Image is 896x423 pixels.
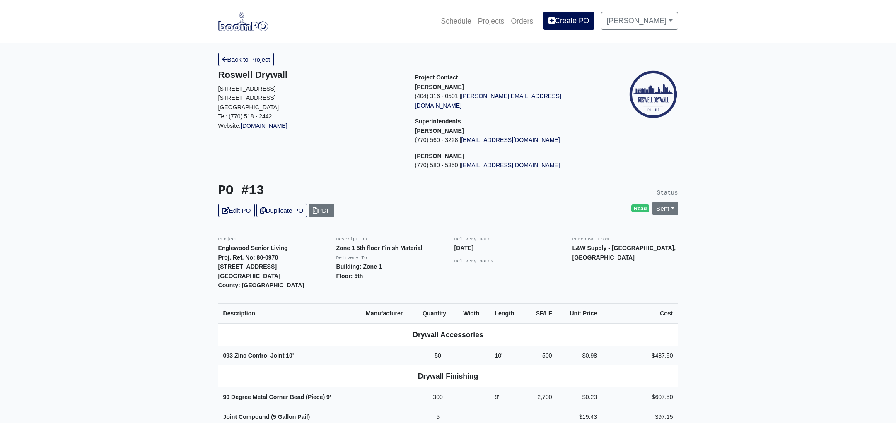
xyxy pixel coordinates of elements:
[495,352,502,359] span: 10'
[572,243,678,262] p: L&W Supply - [GEOGRAPHIC_DATA], [GEOGRAPHIC_DATA]
[415,91,599,110] p: (404) 316 - 0501 |
[218,245,288,251] strong: Englewood Senior Living
[415,93,561,109] a: [PERSON_NAME][EMAIL_ADDRESS][DOMAIN_NAME]
[218,70,403,130] div: Website:
[218,263,277,270] strong: [STREET_ADDRESS]
[657,190,678,196] small: Status
[218,112,403,121] p: Tel: (770) 518 - 2442
[418,387,458,407] td: 300
[437,12,474,30] a: Schedule
[415,84,464,90] strong: [PERSON_NAME]
[572,237,609,242] small: Purchase From
[218,273,280,279] strong: [GEOGRAPHIC_DATA]
[218,70,403,80] h5: Roswell Drywall
[415,118,461,125] span: Superintendents
[241,123,287,129] a: [DOMAIN_NAME]
[631,204,649,213] span: Read
[218,12,268,31] img: boomPO
[218,237,238,242] small: Project
[490,303,525,323] th: Length
[218,103,403,112] p: [GEOGRAPHIC_DATA]
[415,153,464,159] strong: [PERSON_NAME]
[336,245,423,251] strong: Zone 1 5th floor Finish Material
[461,162,560,168] a: [EMAIL_ADDRESS][DOMAIN_NAME]
[557,346,602,365] td: $0.98
[454,245,474,251] strong: [DATE]
[461,137,560,143] a: [EMAIL_ADDRESS][DOMAIN_NAME]
[557,303,602,323] th: Unit Price
[418,372,478,380] b: Drywall Finishing
[418,303,458,323] th: Quantity
[602,387,678,407] td: $607.50
[218,303,361,323] th: Description
[507,12,536,30] a: Orders
[413,331,483,339] b: Drywall Accessories
[218,53,274,66] a: Back to Project
[256,204,307,217] a: Duplicate PO
[525,387,557,407] td: 2,700
[218,84,403,94] p: [STREET_ADDRESS]
[361,303,418,323] th: Manufacturer
[652,202,678,215] a: Sent
[525,346,557,365] td: 500
[336,263,382,270] strong: Building: Zone 1
[326,394,331,400] span: 9'
[475,12,508,30] a: Projects
[415,161,599,170] p: (770) 580 - 5350 |
[336,273,363,279] strong: Floor: 5th
[601,12,678,29] a: [PERSON_NAME]
[415,127,464,134] strong: [PERSON_NAME]
[543,12,594,29] a: Create PO
[218,282,304,288] strong: County: [GEOGRAPHIC_DATA]
[223,352,294,359] strong: 093 Zinc Control Joint
[218,93,403,103] p: [STREET_ADDRESS]
[454,259,494,264] small: Delivery Notes
[218,254,278,261] strong: Proj. Ref. No: 80-0970
[223,394,331,400] strong: 90 Degree Metal Corner Bead (Piece)
[418,346,458,365] td: 50
[557,387,602,407] td: $0.23
[223,413,310,420] strong: Joint Compound (5 Gallon Pail)
[525,303,557,323] th: SF/LF
[602,346,678,365] td: $487.50
[336,255,367,260] small: Delivery To
[454,237,491,242] small: Delivery Date
[286,352,294,359] span: 10'
[458,303,490,323] th: Width
[336,237,367,242] small: Description
[218,183,442,199] h3: PO #13
[218,204,255,217] a: Edit PO
[602,303,678,323] th: Cost
[309,204,334,217] a: PDF
[495,394,499,400] span: 9'
[415,135,599,145] p: (770) 560 - 3228 |
[415,74,458,81] span: Project Contact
